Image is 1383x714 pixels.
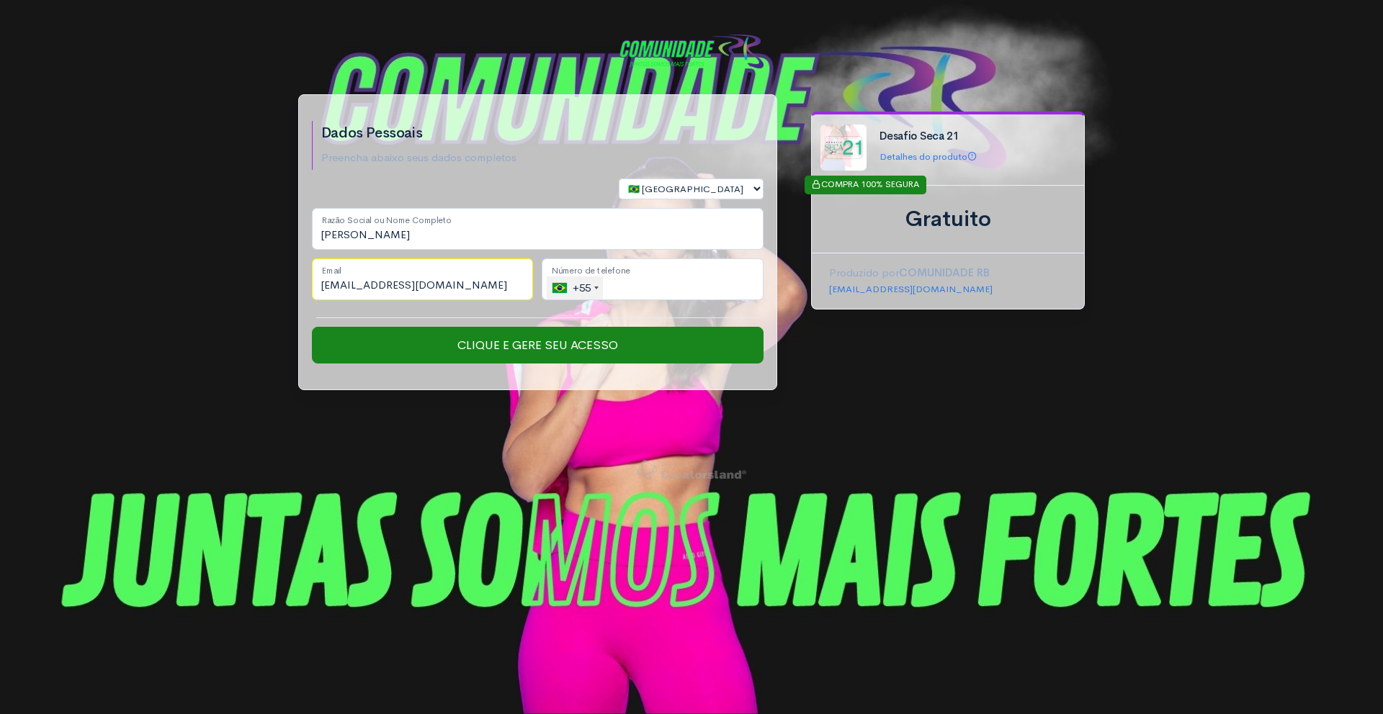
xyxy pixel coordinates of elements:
img: COMUNIDADE RB [619,35,764,68]
div: COMPRA 100% SEGURA [805,176,926,194]
div: Brazil (Brasil): +55 [547,276,603,299]
input: Nome Completo [312,208,764,250]
input: Clique e Gere seu Acesso [312,327,764,364]
a: Detalhes do produto [880,150,977,163]
img: O%20Seca%2021%20e%CC%81%20um%20desafio%20de%20emagrecimento%20voltado%20especificamente%20para%20... [820,125,867,171]
div: Gratuito [829,203,1067,235]
div: +55 [552,276,603,299]
input: Email [312,258,534,300]
h4: Desafio Seca 21 [880,130,1071,143]
strong: COMUNIDADE RB [899,266,990,279]
p: Produzido por [829,265,1067,281]
h2: Dados Pessoais [321,125,516,141]
img: powered-by-creatorsland-e1a4e4bebae488dff9c9a81466bc3db6f0b7cf8c8deafde3238028c30cb33651.png [637,459,746,480]
a: [EMAIL_ADDRESS][DOMAIN_NAME] [829,283,993,295]
p: Preencha abaixo seus dados completos [321,150,516,166]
